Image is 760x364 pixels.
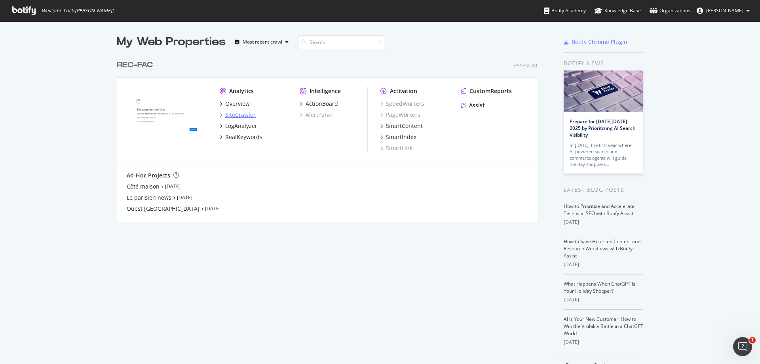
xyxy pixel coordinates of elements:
[177,194,192,201] a: [DATE]
[469,101,485,109] div: Assist
[225,122,257,130] div: LogAnalyzer
[386,133,416,141] div: SmartIndex
[127,194,171,202] a: Le parisien news
[117,59,153,71] div: REC-FAC
[564,316,643,337] a: AI Is Your New Customer: How to Win the Visibility Battle in a ChatGPT World
[380,111,420,119] a: PageWorkers
[127,87,207,151] img: femmeactuelle.fr
[380,122,423,130] a: SmartContent
[564,203,635,217] a: How to Prioritize and Accelerate Technical SEO with Botify Assist
[544,7,586,15] div: Botify Academy
[749,337,756,343] span: 1
[205,205,220,212] a: [DATE]
[564,238,640,259] a: How to Save Hours on Content and Research Workflows with Botify Assist
[220,100,250,108] a: Overview
[220,133,262,141] a: RealKeywords
[127,205,199,213] a: Ouest [GEOGRAPHIC_DATA]
[386,122,423,130] div: SmartContent
[564,280,635,294] a: What Happens When ChatGPT Is Your Holiday Shopper?
[514,62,538,69] div: Essential
[220,122,257,130] a: LogAnalyzer
[117,59,156,71] a: REC-FAC
[232,36,292,48] button: Most recent crawl
[298,35,385,49] input: Search
[461,101,485,109] a: Assist
[564,71,643,112] img: Prepare for Black Friday 2025 by Prioritizing AI Search Visibility
[570,142,637,168] div: In [DATE], the first year where AI-powered search and commerce agents will guide holiday shoppers…
[225,100,250,108] div: Overview
[380,144,412,152] a: SmartLink
[595,7,641,15] div: Knowledge Base
[306,100,338,108] div: ActionBoard
[469,87,512,95] div: CustomReports
[117,50,545,222] div: grid
[300,111,333,119] a: AlertPanel
[706,7,743,14] span: Sara Chourak
[572,38,627,46] div: Botify Chrome Plugin
[42,8,113,14] span: Welcome back, [PERSON_NAME] !
[127,172,170,179] div: Ad-Hoc Projects
[564,261,643,268] div: [DATE]
[243,40,282,44] div: Most recent crawl
[564,38,627,46] a: Botify Chrome Plugin
[225,111,256,119] div: SiteCrawler
[229,87,254,95] div: Analytics
[127,183,160,191] a: Côté maison
[380,133,416,141] a: SmartIndex
[165,183,180,190] a: [DATE]
[733,337,752,356] iframe: Intercom live chat
[570,118,636,138] a: Prepare for [DATE][DATE] 2025 by Prioritizing AI Search Visibility
[300,100,338,108] a: ActionBoard
[564,339,643,346] div: [DATE]
[310,87,341,95] div: Intelligence
[564,59,643,68] div: Botify news
[117,34,226,50] div: My Web Properties
[220,111,256,119] a: SiteCrawler
[564,296,643,303] div: [DATE]
[564,185,643,194] div: Latest Blog Posts
[461,87,512,95] a: CustomReports
[225,133,262,141] div: RealKeywords
[564,219,643,226] div: [DATE]
[690,4,756,17] button: [PERSON_NAME]
[650,7,690,15] div: Organizations
[390,87,417,95] div: Activation
[380,100,424,108] a: SpeedWorkers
